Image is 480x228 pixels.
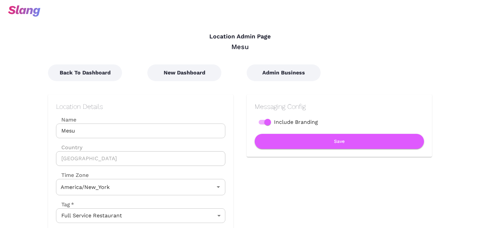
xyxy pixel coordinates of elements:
[214,182,223,192] button: Open
[255,102,424,110] h2: Messaging Config
[48,64,122,81] button: Back To Dashboard
[274,118,318,126] span: Include Branding
[147,64,221,81] button: New Dashboard
[147,69,221,76] a: New Dashboard
[8,5,40,17] img: svg+xml;base64,PHN2ZyB3aWR0aD0iOTciIGhlaWdodD0iMzQiIHZpZXdCb3g9IjAgMCA5NyAzNCIgZmlsbD0ibm9uZSIgeG...
[247,69,321,76] a: Admin Business
[56,208,225,223] div: Full Service Restaurant
[56,116,225,124] label: Name
[48,69,122,76] a: Back To Dashboard
[255,134,424,149] button: Save
[247,64,321,81] button: Admin Business
[56,201,74,208] label: Tag
[48,33,432,40] h4: Location Admin Page
[56,144,225,151] label: Country
[56,102,225,110] h2: Location Details
[48,42,432,51] div: Mesu
[56,171,225,179] label: Time Zone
